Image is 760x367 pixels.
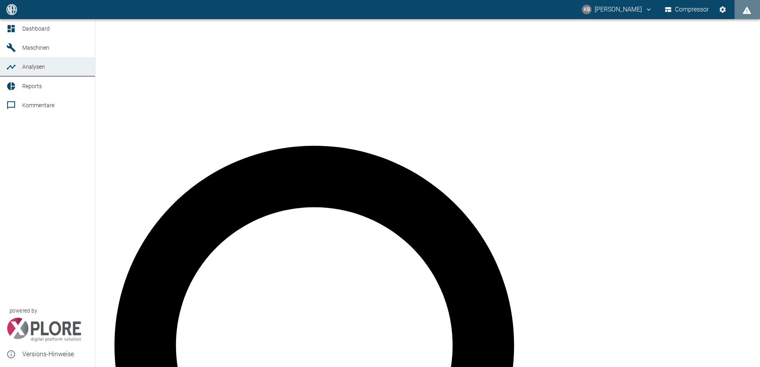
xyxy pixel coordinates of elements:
[715,2,730,17] button: Einstellungen
[82,45,89,51] a: new /machines
[582,5,591,14] div: KB
[581,2,653,17] button: kevin.bittner@arcanum-energy.de
[82,64,89,70] a: new /analyses/list/0
[663,2,711,17] button: Compressor
[22,25,50,32] span: Dashboard
[22,83,42,89] span: Reports
[22,27,760,46] h1: Analysen
[10,307,37,315] span: powered by
[22,102,54,108] span: Kommentare
[6,318,81,342] img: Xplore Logo
[22,64,45,70] span: Analysen
[22,350,89,359] span: Versions-Hinweise
[22,44,49,51] span: Maschinen
[6,4,18,15] img: logo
